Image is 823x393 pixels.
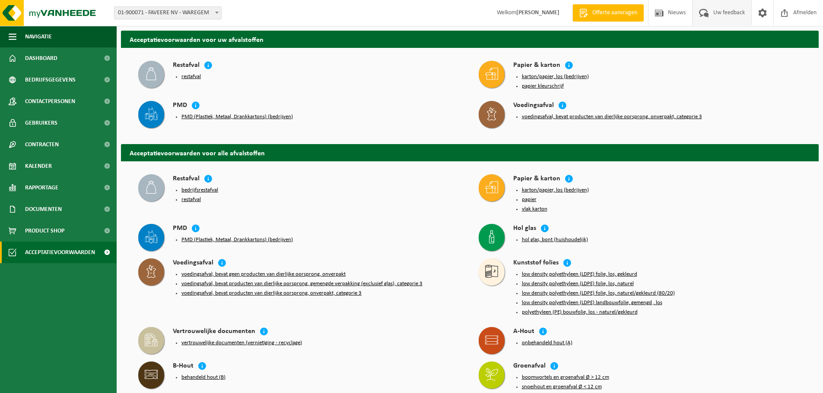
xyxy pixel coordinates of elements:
button: low density polyethyleen (LDPE) landbouwfolie, gemengd , los [522,299,662,306]
h4: Restafval [173,174,200,184]
span: Contactpersonen [25,91,75,112]
h4: B-Hout [173,362,194,371]
button: low density polyethyleen (LDPE) folie, los, naturel [522,280,634,287]
button: behandeld hout (B) [181,374,226,381]
button: PMD (Plastiek, Metaal, Drankkartons) (bedrijven) [181,113,293,120]
strong: [PERSON_NAME] [516,9,559,16]
h4: Kunststof folies [513,258,559,268]
button: voedingsafval, bevat geen producten van dierlijke oorsprong, onverpakt [181,271,346,278]
button: voedingsafval, bevat producten van dierlijke oorsprong, onverpakt, categorie 3 [181,290,362,297]
h4: A-Hout [513,327,534,337]
h4: Hol glas [513,224,536,234]
button: snoeihout en groenafval Ø < 12 cm [522,384,602,390]
h4: Voedingsafval [513,101,554,111]
button: bedrijfsrestafval [181,187,218,194]
a: Offerte aanvragen [572,4,644,22]
h4: Restafval [173,61,200,71]
button: vlak karton [522,206,547,213]
h4: PMD [173,224,187,234]
span: Contracten [25,134,59,155]
span: Product Shop [25,220,64,242]
h2: Acceptatievoorwaarden voor uw afvalstoffen [121,31,819,47]
button: onbehandeld hout (A) [522,340,572,346]
button: low density polyethyleen (LDPE) folie, los, naturel/gekleurd (80/20) [522,290,675,297]
button: boomwortels en groenafval Ø > 12 cm [522,374,609,381]
button: hol glas, bont (huishoudelijk) [522,236,588,243]
button: restafval [181,196,201,203]
h4: Papier & karton [513,61,560,71]
button: low density polyethyleen (LDPE) folie, los, gekleurd [522,271,637,278]
h4: Vertrouwelijke documenten [173,327,255,337]
span: Dashboard [25,47,57,69]
h4: Papier & karton [513,174,560,184]
button: vertrouwelijke documenten (vernietiging - recyclage) [181,340,302,346]
span: Navigatie [25,26,52,47]
button: papier [522,196,537,203]
span: Bedrijfsgegevens [25,69,76,91]
span: 01-900071 - FAVEERE NV - WAREGEM [114,6,222,19]
span: 01-900071 - FAVEERE NV - WAREGEM [114,7,221,19]
h2: Acceptatievoorwaarden voor alle afvalstoffen [121,144,819,161]
span: Acceptatievoorwaarden [25,242,95,263]
span: Offerte aanvragen [590,9,639,17]
span: Rapportage [25,177,58,198]
button: papier kleurschrijf [522,83,564,90]
button: karton/papier, los (bedrijven) [522,73,589,80]
button: karton/papier, los (bedrijven) [522,187,589,194]
span: Kalender [25,155,52,177]
button: voedingsafval, bevat producten van dierlijke oorsprong, gemengde verpakking (exclusief glas), cat... [181,280,423,287]
button: restafval [181,73,201,80]
h4: Voedingsafval [173,258,213,268]
button: PMD (Plastiek, Metaal, Drankkartons) (bedrijven) [181,236,293,243]
span: Documenten [25,198,62,220]
button: voedingsafval, bevat producten van dierlijke oorsprong, onverpakt, categorie 3 [522,113,702,120]
h4: Groenafval [513,362,546,371]
span: Gebruikers [25,112,57,134]
button: polyethyleen (PE) bouwfolie, los - naturel/gekleurd [522,309,638,316]
h4: PMD [173,101,187,111]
